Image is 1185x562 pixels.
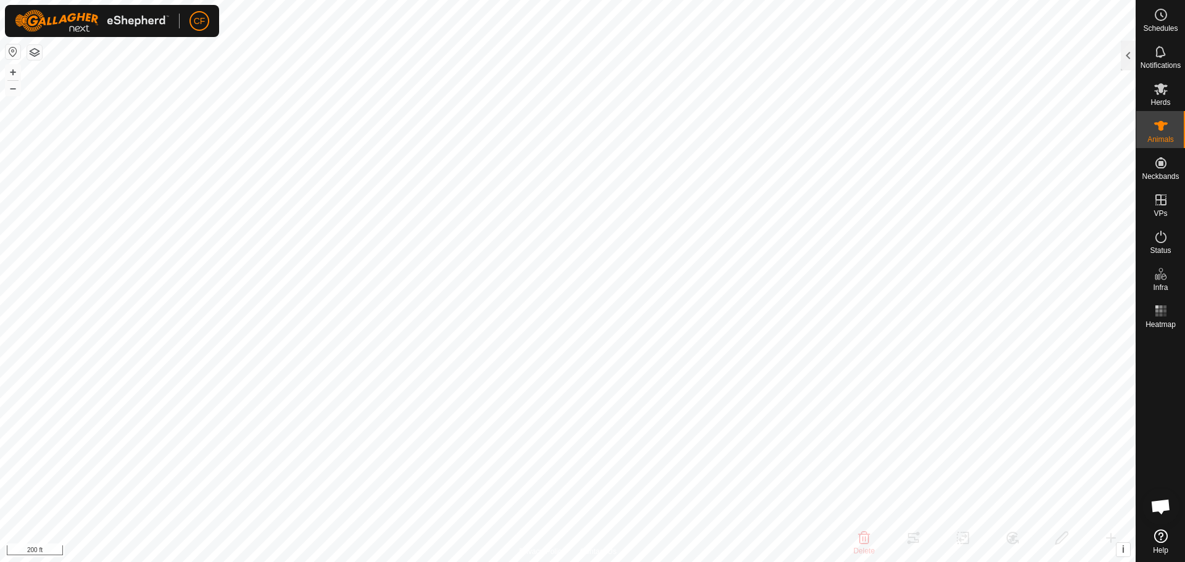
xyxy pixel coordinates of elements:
button: i [1116,543,1130,556]
span: Schedules [1143,25,1178,32]
a: Open chat [1142,488,1179,525]
span: i [1122,544,1125,555]
span: Help [1153,547,1168,554]
span: Heatmap [1145,321,1176,328]
button: Map Layers [27,45,42,60]
span: Status [1150,247,1171,254]
span: Neckbands [1142,173,1179,180]
a: Help [1136,524,1185,559]
span: CF [194,15,206,28]
span: VPs [1154,210,1167,217]
img: Gallagher Logo [15,10,169,32]
a: Privacy Policy [519,546,565,557]
a: Contact Us [580,546,617,557]
span: Animals [1147,136,1174,143]
span: Herds [1150,99,1170,106]
button: + [6,65,20,80]
span: Notifications [1141,62,1181,69]
span: Infra [1153,284,1168,291]
button: Reset Map [6,44,20,59]
button: – [6,81,20,96]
